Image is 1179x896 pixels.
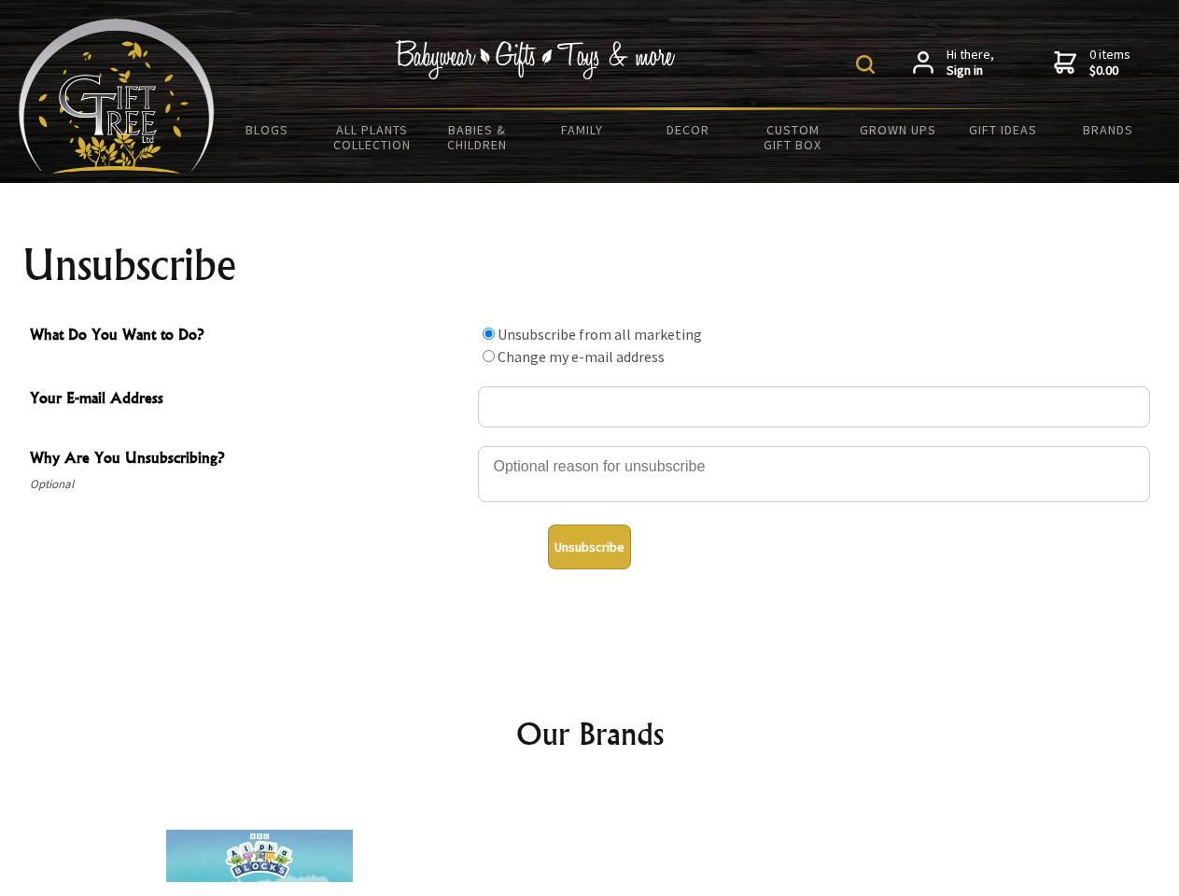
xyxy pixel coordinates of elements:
[483,350,495,362] input: What Do You Want to Do?
[30,446,469,473] span: Why Are You Unsubscribing?
[30,473,469,496] span: Optional
[30,323,469,350] span: What Do You Want to Do?
[483,328,495,340] input: What Do You Want to Do?
[215,110,320,149] a: BLOGS
[1089,46,1130,79] span: 0 items
[396,40,676,79] img: Babywear - Gifts - Toys & more
[498,325,702,343] label: Unsubscribe from all marketing
[947,63,994,79] strong: Sign in
[947,47,994,79] span: Hi there,
[913,47,994,79] a: Hi there,Sign in
[19,19,215,174] img: Babyware - Gifts - Toys and more...
[1089,63,1130,79] strong: $0.00
[845,110,950,149] a: Grown Ups
[856,55,875,74] img: product search
[530,110,636,149] a: Family
[635,110,740,149] a: Decor
[950,110,1056,149] a: Gift Ideas
[498,347,665,366] label: Change my e-mail address
[478,386,1150,427] input: Your E-mail Address
[548,525,631,569] button: Unsubscribe
[30,386,469,413] span: Your E-mail Address
[37,711,1143,756] h2: Our Brands
[425,110,530,164] a: Babies & Children
[478,446,1150,502] textarea: Why Are You Unsubscribing?
[1054,47,1130,79] a: 0 items$0.00
[1056,110,1161,149] a: Brands
[740,110,846,164] a: Custom Gift Box
[22,243,1158,287] h1: Unsubscribe
[320,110,426,164] a: All Plants Collection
